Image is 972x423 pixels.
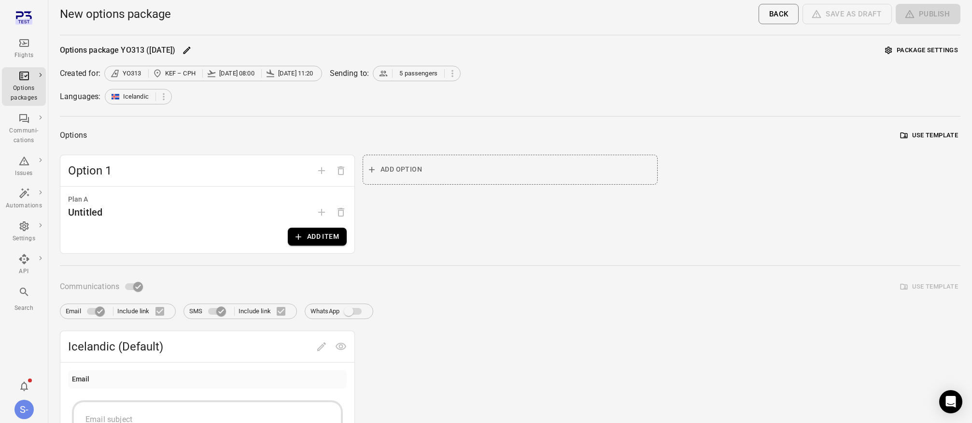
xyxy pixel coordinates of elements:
[11,396,38,423] button: Sólberg - AviLabs
[331,341,351,350] span: Preview
[330,68,369,79] div: Sending to:
[60,91,101,102] div: Languages:
[165,69,196,78] span: KEF – CPH
[123,69,141,78] span: YO313
[373,66,461,81] div: 5 passengers
[60,280,119,293] span: Communications
[2,283,46,316] button: Search
[399,69,437,78] span: 5 passengers
[312,165,331,175] span: Add option
[14,400,34,419] div: S-
[939,390,962,413] div: Open Intercom Messenger
[288,228,347,246] button: Add item
[2,34,46,63] a: Flights
[312,341,331,350] span: Edit
[898,128,960,143] button: Use template
[68,339,312,354] span: Icelandic (Default)
[60,44,176,56] div: Options package YO313 ([DATE])
[72,374,90,385] div: Email
[239,301,291,321] label: Include link
[189,302,230,321] label: SMS
[312,207,331,217] span: Add plan
[60,129,87,142] div: Options
[6,267,42,277] div: API
[6,304,42,313] div: Search
[2,218,46,247] a: Settings
[883,43,960,58] button: Package settings
[6,201,42,211] div: Automations
[2,185,46,214] a: Automations
[14,377,34,396] button: Notifications
[6,234,42,244] div: Settings
[6,126,42,146] div: Communi-cations
[123,92,149,102] span: Icelandic
[6,169,42,178] div: Issues
[2,110,46,148] a: Communi-cations
[331,165,351,175] span: Delete option
[60,6,171,22] h1: New options package
[68,204,102,220] div: Untitled
[2,250,46,279] a: API
[2,152,46,181] a: Issues
[759,4,799,24] button: Back
[180,43,194,58] button: Edit
[68,194,347,205] div: Plan A
[117,301,170,321] label: Include link
[6,84,42,103] div: Options packages
[310,302,367,321] label: WhatsApp
[105,89,172,104] div: Icelandic
[331,207,351,217] span: Options need to have at least one plan
[66,302,109,321] label: Email
[219,69,254,78] span: [DATE] 08:00
[6,51,42,60] div: Flights
[60,68,100,79] div: Created for:
[2,67,46,106] a: Options packages
[278,69,313,78] span: [DATE] 11:20
[68,163,312,178] span: Option 1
